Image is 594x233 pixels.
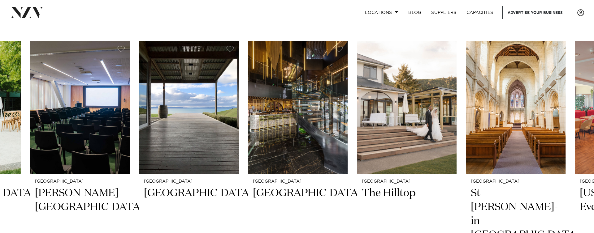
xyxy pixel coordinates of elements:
small: [GEOGRAPHIC_DATA] [35,179,125,184]
a: BLOG [403,6,426,19]
h2: [GEOGRAPHIC_DATA] [144,186,234,228]
small: [GEOGRAPHIC_DATA] [144,179,234,184]
a: Advertise your business [502,6,568,19]
h2: [GEOGRAPHIC_DATA] [253,186,343,228]
small: [GEOGRAPHIC_DATA] [253,179,343,184]
h2: The Hilltop [362,186,452,228]
a: SUPPLIERS [426,6,461,19]
small: [GEOGRAPHIC_DATA] [471,179,561,184]
a: Capacities [462,6,498,19]
small: [GEOGRAPHIC_DATA] [362,179,452,184]
h2: [PERSON_NAME][GEOGRAPHIC_DATA] [35,186,125,228]
img: nzv-logo.png [10,7,44,18]
a: Locations [360,6,403,19]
